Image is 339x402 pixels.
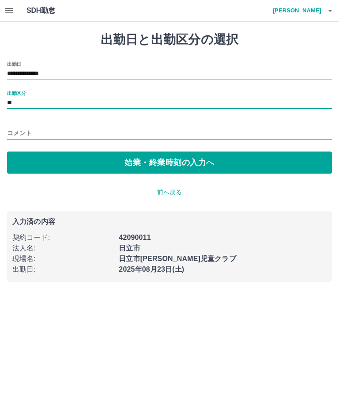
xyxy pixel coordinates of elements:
p: 出勤日 : [12,264,113,275]
p: 入力済の内容 [12,218,327,225]
b: 日立市[PERSON_NAME]児童クラブ [119,255,236,262]
p: 法人名 : [12,243,113,254]
p: 契約コード : [12,232,113,243]
b: 2025年08月23日(土) [119,265,184,273]
p: 前へ戻る [7,188,332,197]
h1: 出勤日と出勤区分の選択 [7,32,332,47]
p: 現場名 : [12,254,113,264]
b: 42090011 [119,234,151,241]
label: 出勤区分 [7,90,26,96]
label: 出勤日 [7,61,21,67]
b: 日立市 [119,244,140,252]
button: 始業・終業時刻の入力へ [7,152,332,174]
